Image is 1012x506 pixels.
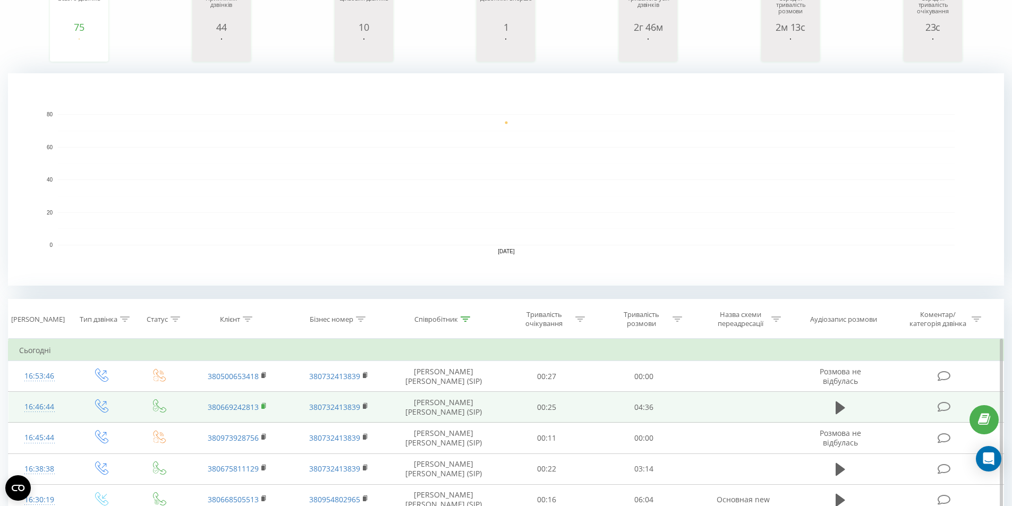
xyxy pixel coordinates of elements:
td: Сьогодні [8,340,1004,361]
div: 23с [906,22,959,32]
a: 380973928756 [208,433,259,443]
text: 60 [47,144,53,150]
div: Аудіозапис розмови [810,315,877,324]
span: Розмова не відбулась [820,428,861,448]
div: Тип дзвінка [80,315,117,324]
a: 380954802965 [309,494,360,504]
a: 380732413839 [309,464,360,474]
td: [PERSON_NAME] [PERSON_NAME] (SIP) [389,361,498,392]
svg: A chart. [337,32,390,64]
text: 80 [47,112,53,117]
div: 44 [195,22,248,32]
div: Бізнес номер [310,315,353,324]
a: 380732413839 [309,402,360,412]
a: 380732413839 [309,371,360,381]
div: Тривалість розмови [613,310,670,328]
svg: A chart. [195,32,248,64]
td: 00:27 [498,361,596,392]
span: Розмова не відбулась [820,366,861,386]
div: 16:53:46 [19,366,60,387]
svg: A chart. [8,73,1004,286]
svg: A chart. [764,32,817,64]
div: 10 [337,22,390,32]
div: Статус [147,315,168,324]
svg: A chart. [479,32,532,64]
div: 75 [53,22,106,32]
a: 380500653418 [208,371,259,381]
a: 380668505513 [208,494,259,504]
text: 20 [47,210,53,216]
td: [PERSON_NAME] [PERSON_NAME] (SIP) [389,423,498,453]
div: Open Intercom Messenger [976,446,1001,471]
td: 00:00 [596,423,693,453]
td: 00:11 [498,423,596,453]
div: Співробітник [414,315,458,324]
a: 380669242813 [208,402,259,412]
svg: A chart. [53,32,106,64]
td: [PERSON_NAME] [PERSON_NAME] (SIP) [389,453,498,484]
div: 2г 46м [622,22,675,32]
text: [DATE] [498,248,515,254]
td: 00:00 [596,361,693,392]
div: 16:46:44 [19,397,60,417]
td: 04:36 [596,392,693,423]
td: 03:14 [596,453,693,484]
text: 0 [49,242,53,248]
div: 2м 13с [764,22,817,32]
button: Open CMP widget [5,475,31,501]
div: Коментар/категорія дзвінка [907,310,969,328]
svg: A chart. [622,32,675,64]
div: 16:45:44 [19,427,60,448]
td: 00:25 [498,392,596,423]
a: 380675811129 [208,464,259,474]
div: [PERSON_NAME] [11,315,65,324]
div: Клієнт [220,315,240,324]
td: [PERSON_NAME] [PERSON_NAME] (SIP) [389,392,498,423]
text: 40 [47,177,53,183]
div: Тривалість очікування [516,310,573,328]
div: 1 [479,22,532,32]
div: 16:38:38 [19,459,60,479]
a: 380732413839 [309,433,360,443]
td: 00:22 [498,453,596,484]
div: Назва схеми переадресації [712,310,769,328]
svg: A chart. [906,32,959,64]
